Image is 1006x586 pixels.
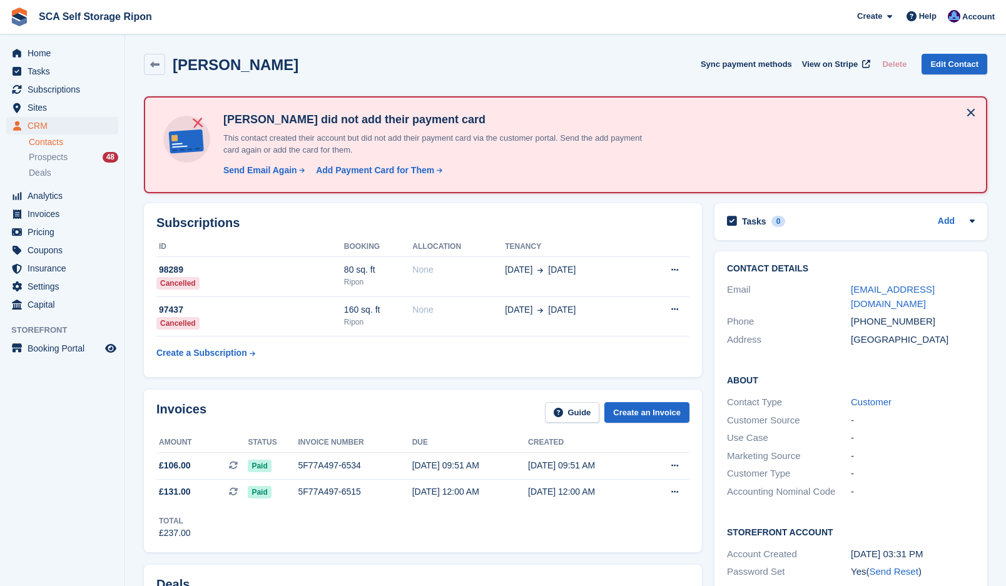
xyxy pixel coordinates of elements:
a: menu [6,187,118,205]
a: menu [6,340,118,357]
a: menu [6,81,118,98]
span: View on Stripe [802,58,858,71]
th: Invoice number [298,433,412,453]
span: £131.00 [159,485,191,498]
h2: [PERSON_NAME] [173,56,298,73]
a: View on Stripe [797,54,873,74]
span: Paid [248,486,271,498]
a: menu [6,241,118,259]
span: Capital [28,296,103,313]
span: Account [962,11,995,23]
div: [DATE] 09:51 AM [412,459,528,472]
a: menu [6,117,118,134]
div: Account Created [727,547,851,562]
a: SCA Self Storage Ripon [34,6,157,27]
div: - [851,413,975,428]
span: [DATE] [505,303,532,316]
span: [DATE] [548,263,576,276]
span: Storefront [11,324,124,336]
th: Created [528,433,644,453]
div: Customer Type [727,467,851,481]
a: Guide [545,402,600,423]
div: Use Case [727,431,851,445]
div: 160 sq. ft [344,303,413,316]
a: menu [6,296,118,313]
div: Customer Source [727,413,851,428]
div: [GEOGRAPHIC_DATA] [851,333,975,347]
div: - [851,431,975,445]
a: menu [6,260,118,277]
a: menu [6,205,118,223]
a: Create an Invoice [604,402,689,423]
div: 80 sq. ft [344,263,413,276]
button: Sync payment methods [701,54,792,74]
span: [DATE] [548,303,576,316]
div: Total [159,515,191,527]
div: Contact Type [727,395,851,410]
img: no-card-linked-e7822e413c904bf8b177c4d89f31251c4716f9871600ec3ca5bfc59e148c83f4.svg [160,113,213,166]
a: Create a Subscription [156,341,255,365]
div: 0 [771,216,786,227]
a: menu [6,44,118,62]
div: None [412,263,505,276]
th: Allocation [412,237,505,257]
span: Coupons [28,241,103,259]
a: Contacts [29,136,118,148]
a: menu [6,223,118,241]
span: Insurance [28,260,103,277]
div: Create a Subscription [156,346,247,360]
h2: Subscriptions [156,216,689,230]
span: Sites [28,99,103,116]
a: Deals [29,166,118,179]
h4: [PERSON_NAME] did not add their payment card [218,113,656,127]
div: - [851,467,975,481]
span: £106.00 [159,459,191,472]
h2: About [727,373,975,386]
div: 98289 [156,263,344,276]
div: Accounting Nominal Code [727,485,851,499]
span: Prospects [29,151,68,163]
span: Deals [29,167,51,179]
a: Preview store [103,341,118,356]
span: Subscriptions [28,81,103,98]
div: [DATE] 09:51 AM [528,459,644,472]
span: Invoices [28,205,103,223]
a: Add Payment Card for Them [311,164,444,177]
div: Password Set [727,565,851,579]
h2: Invoices [156,402,206,423]
a: menu [6,99,118,116]
div: 97437 [156,303,344,316]
span: [DATE] [505,263,532,276]
a: menu [6,278,118,295]
h2: Tasks [742,216,766,227]
a: Prospects 48 [29,151,118,164]
a: menu [6,63,118,80]
span: Tasks [28,63,103,80]
span: Help [919,10,937,23]
div: 5F77A497-6534 [298,459,412,472]
div: 5F77A497-6515 [298,485,412,498]
a: Edit Contact [922,54,987,74]
div: Ripon [344,316,413,328]
div: Email [727,283,851,311]
span: Create [857,10,882,23]
div: Cancelled [156,277,200,290]
div: Address [727,333,851,347]
th: ID [156,237,344,257]
div: Phone [727,315,851,329]
button: Delete [877,54,912,74]
p: This contact created their account but did not add their payment card via the customer portal. Se... [218,132,656,156]
div: Ripon [344,276,413,288]
th: Amount [156,433,248,453]
div: Yes [851,565,975,579]
div: Marketing Source [727,449,851,463]
div: - [851,449,975,463]
div: [DATE] 12:00 AM [412,485,528,498]
img: Sarah Race [948,10,960,23]
span: Booking Portal [28,340,103,357]
div: 48 [103,152,118,163]
span: ( ) [866,566,921,577]
th: Booking [344,237,413,257]
span: Analytics [28,187,103,205]
div: [DATE] 12:00 AM [528,485,644,498]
